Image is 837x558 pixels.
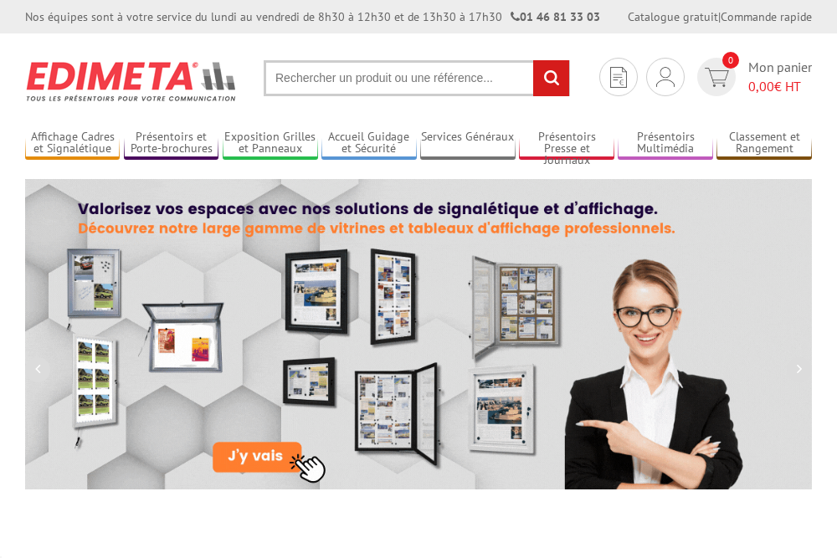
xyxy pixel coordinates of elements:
[748,78,774,95] span: 0,00
[223,130,317,157] a: Exposition Grilles et Panneaux
[533,60,569,96] input: rechercher
[264,60,570,96] input: Rechercher un produit ou une référence...
[610,67,627,88] img: devis rapide
[722,52,739,69] span: 0
[628,9,718,24] a: Catalogue gratuit
[628,8,812,25] div: |
[420,130,515,157] a: Services Généraux
[124,130,218,157] a: Présentoirs et Porte-brochures
[321,130,416,157] a: Accueil Guidage et Sécurité
[705,68,729,87] img: devis rapide
[511,9,600,24] strong: 01 46 81 33 03
[618,130,712,157] a: Présentoirs Multimédia
[25,8,600,25] div: Nos équipes sont à votre service du lundi au vendredi de 8h30 à 12h30 et de 13h30 à 17h30
[748,58,812,96] span: Mon panier
[721,9,812,24] a: Commande rapide
[656,67,675,87] img: devis rapide
[25,130,120,157] a: Affichage Cadres et Signalétique
[25,50,239,112] img: Présentoir, panneau, stand - Edimeta - PLV, affichage, mobilier bureau, entreprise
[716,130,811,157] a: Classement et Rangement
[519,130,614,157] a: Présentoirs Presse et Journaux
[748,77,812,96] span: € HT
[693,58,812,96] a: devis rapide 0 Mon panier 0,00€ HT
